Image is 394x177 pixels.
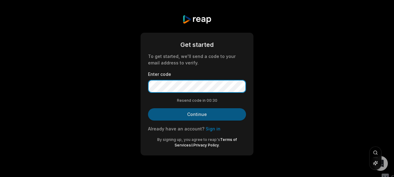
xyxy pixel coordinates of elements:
span: 30 [212,98,217,103]
a: Privacy Policy [193,143,219,147]
span: Already have an account? [148,126,204,131]
div: To get started, we'll send a code to your email address to verify. [148,53,246,66]
div: Resend code in 00: [148,98,246,103]
span: By signing up, you agree to reap's [157,137,220,142]
span: & [191,143,193,147]
span: . [219,143,220,147]
a: Terms of Services [174,137,237,147]
img: reap [182,15,211,24]
label: Enter code [148,71,246,77]
div: Get started [148,40,246,49]
a: Sign in [206,126,220,131]
button: Continue [148,108,246,121]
